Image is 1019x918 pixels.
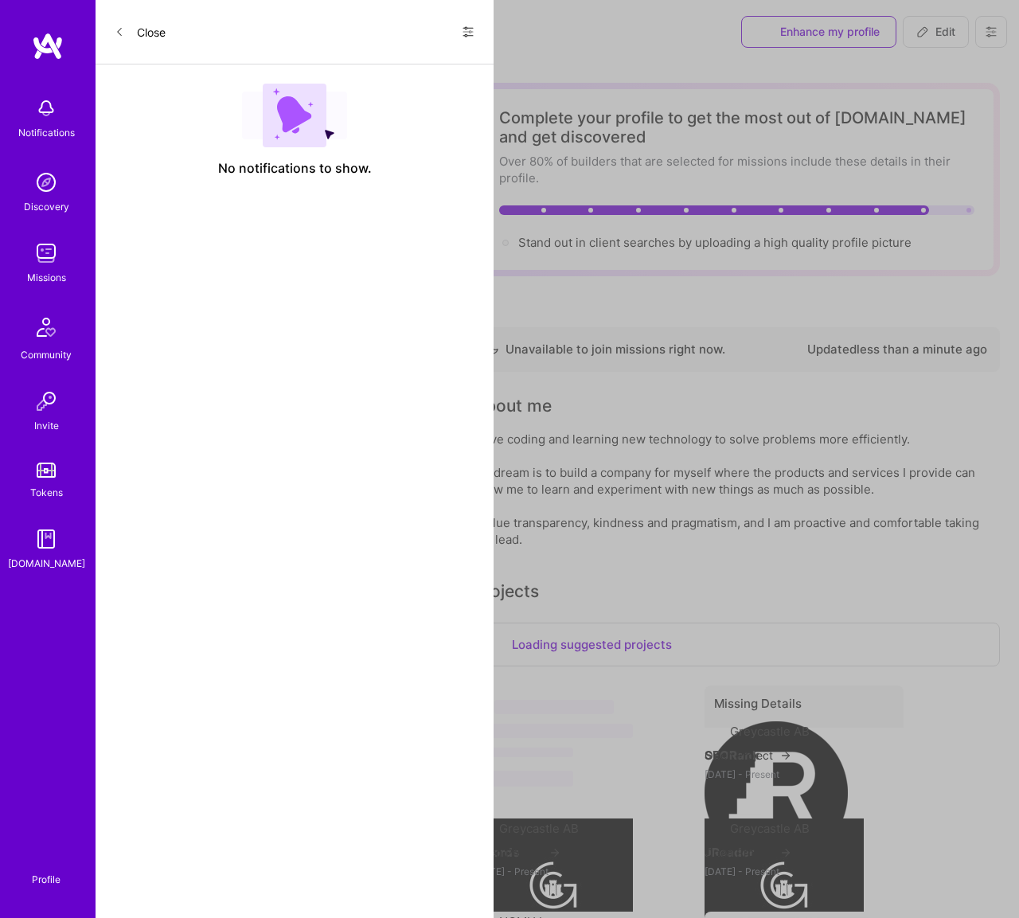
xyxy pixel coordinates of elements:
[30,237,62,269] img: teamwork
[21,346,72,363] div: Community
[18,124,75,141] div: Notifications
[27,308,65,346] img: Community
[30,166,62,198] img: discovery
[32,32,64,61] img: logo
[8,555,85,572] div: [DOMAIN_NAME]
[242,84,347,147] img: empty
[218,160,372,177] span: No notifications to show.
[30,484,63,501] div: Tokens
[30,523,62,555] img: guide book
[30,92,62,124] img: bell
[30,385,62,417] img: Invite
[32,871,61,886] div: Profile
[37,463,56,478] img: tokens
[24,198,69,215] div: Discovery
[34,417,59,434] div: Invite
[115,19,166,45] button: Close
[26,854,66,886] a: Profile
[27,269,66,286] div: Missions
